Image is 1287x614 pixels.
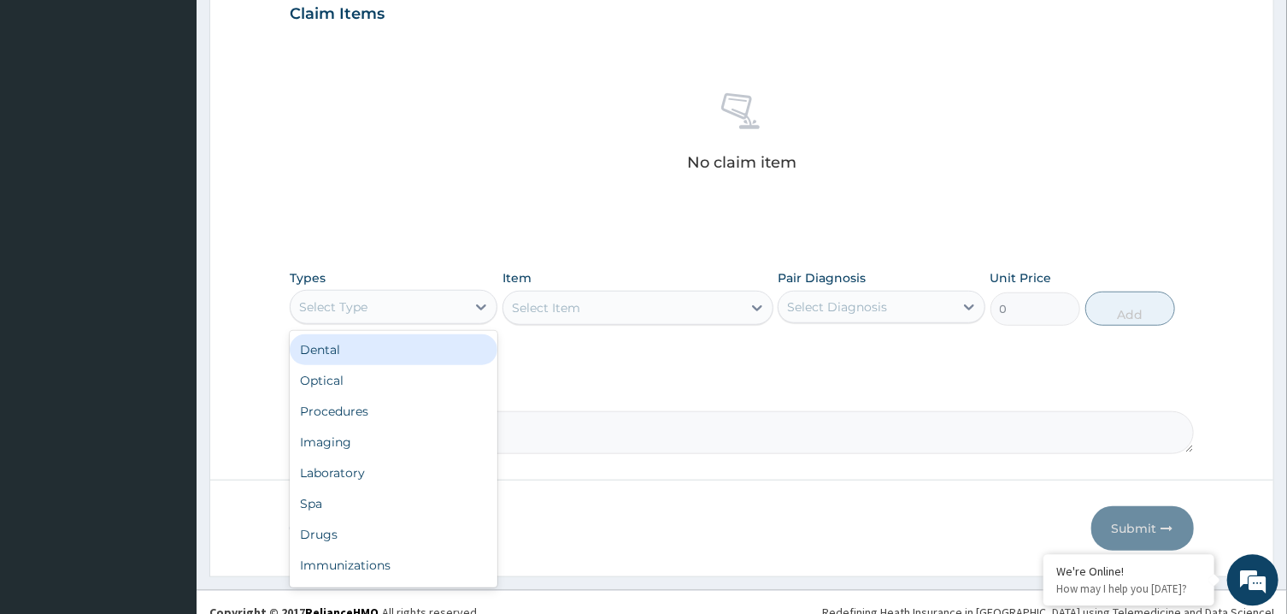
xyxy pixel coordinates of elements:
[290,395,497,426] div: Procedures
[290,518,497,549] div: Drugs
[290,457,497,487] div: Laboratory
[290,487,497,518] div: Spa
[1056,564,1202,579] div: We're Online!
[290,580,497,611] div: Others
[299,298,367,315] div: Select Type
[280,9,321,50] div: Minimize live chat window
[290,426,497,457] div: Imaging
[290,270,326,285] label: Types
[1091,505,1194,550] button: Submit
[99,192,236,365] span: We're online!
[290,4,385,23] h3: Claim Items
[290,334,497,364] div: Dental
[502,269,532,286] label: Item
[290,387,1193,401] label: Comment
[9,422,326,481] textarea: Type your message and hit 'Enter'
[990,269,1052,286] label: Unit Price
[787,298,887,315] div: Select Diagnosis
[687,153,796,170] p: No claim item
[32,86,69,128] img: d_794563401_company_1708531726252_794563401
[89,96,287,118] div: Chat with us now
[290,549,497,580] div: Immunizations
[1056,582,1202,596] p: How may I help you today?
[1085,291,1176,325] button: Add
[290,364,497,395] div: Optical
[778,269,866,286] label: Pair Diagnosis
